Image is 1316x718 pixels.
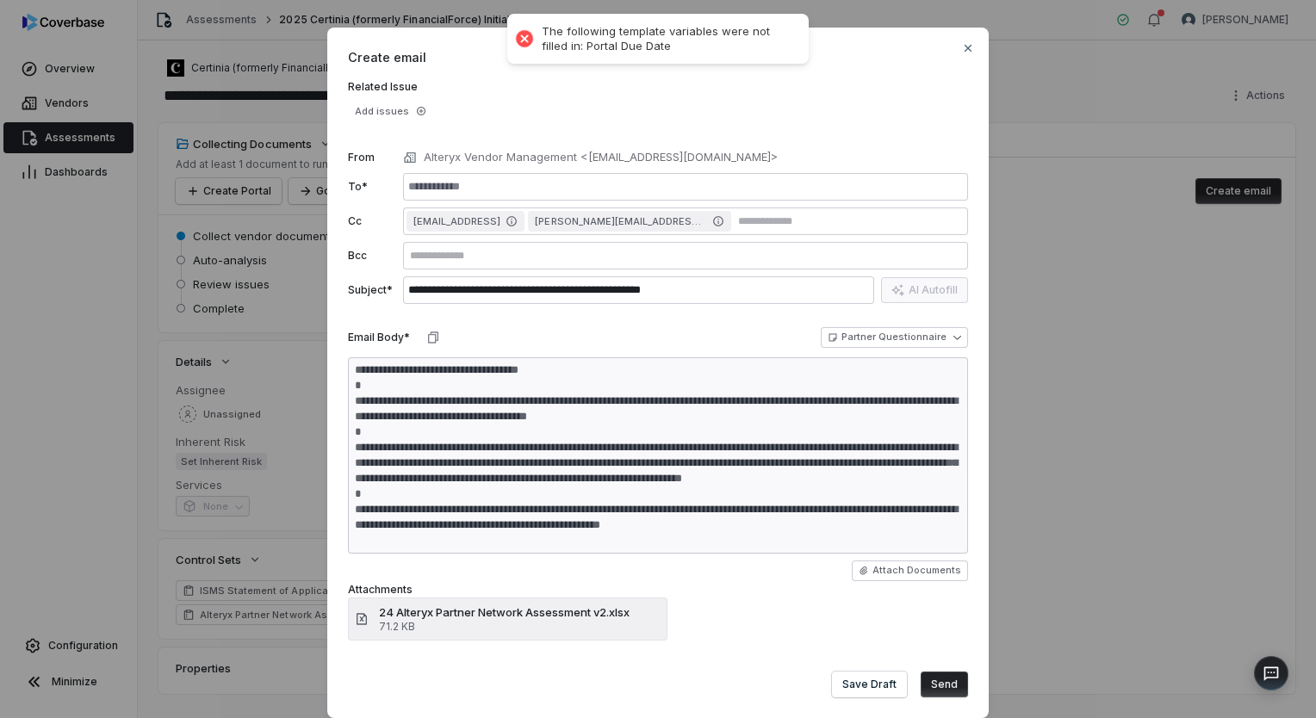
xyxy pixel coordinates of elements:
[379,604,630,620] span: 24 Alteryx Partner Network Assessment v2.xlsx
[872,564,961,577] span: Attach Documents
[348,283,396,297] label: Subject*
[413,214,500,228] span: [EMAIL_ADDRESS]
[348,331,410,344] label: Email Body*
[379,620,630,634] span: 71.2 KB
[921,672,968,697] button: Send
[535,214,707,228] span: [PERSON_NAME][EMAIL_ADDRESS][PERSON_NAME][DOMAIN_NAME]
[832,672,907,697] button: Save Draft
[348,101,433,121] button: Add issues
[348,151,396,164] label: From
[348,214,396,228] label: Cc
[348,80,968,94] label: Related Issue
[852,560,968,581] button: Attach Documents
[348,583,413,596] label: Attachments
[348,249,396,263] label: Bcc
[348,48,968,66] span: Create email
[424,149,778,166] p: Alteryx Vendor Management <[EMAIL_ADDRESS][DOMAIN_NAME]>
[542,24,791,53] div: The following template variables were not filled in: Portal Due Date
